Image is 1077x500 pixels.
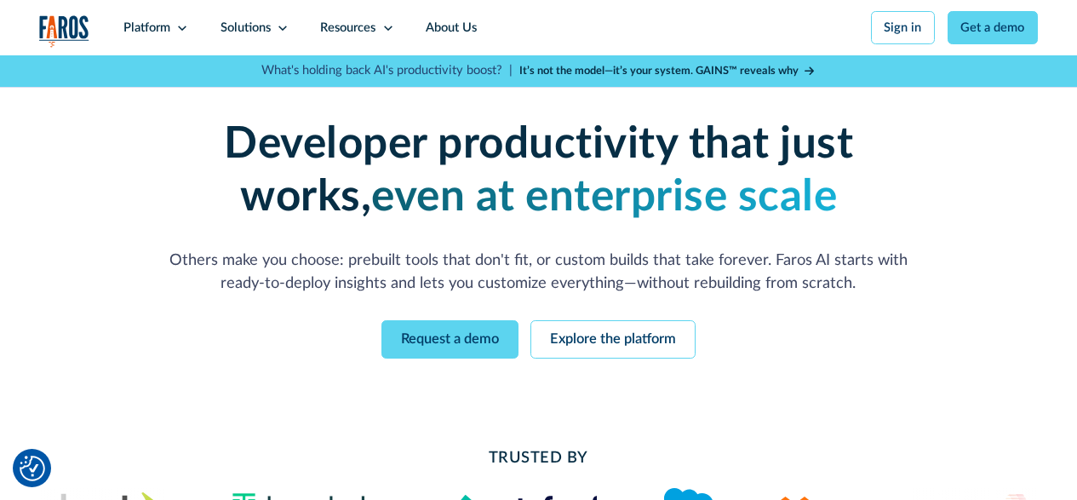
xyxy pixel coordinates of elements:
p: Others make you choose: prebuilt tools that don't fit, or custom builds that take forever. Faros ... [164,249,914,296]
div: Resources [320,19,375,37]
p: What's holding back AI's productivity boost? | [261,61,513,80]
div: Platform [123,19,170,37]
div: Solutions [221,19,271,37]
button: Cookie Settings [20,456,45,481]
strong: even at enterprise scale [371,175,837,219]
a: home [39,15,89,48]
a: Sign in [871,11,935,44]
strong: It’s not the model—it’s your system. GAINS™ reveals why [519,66,799,76]
img: Revisit consent button [20,456,45,481]
a: Request a demo [381,320,518,359]
strong: Developer productivity that just works, [224,123,853,219]
a: Get a demo [948,11,1038,44]
img: Logo of the analytics and reporting company Faros. [39,15,89,48]
a: Explore the platform [530,320,696,359]
a: It’s not the model—it’s your system. GAINS™ reveals why [519,63,816,79]
h2: Trusted By [164,446,914,469]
